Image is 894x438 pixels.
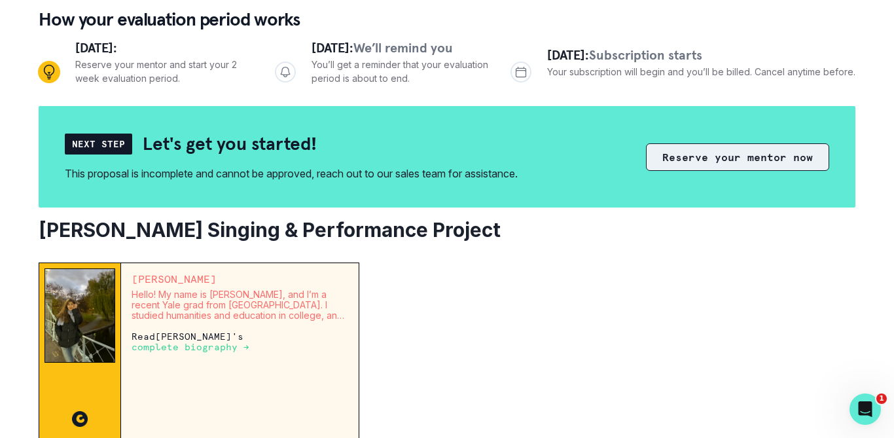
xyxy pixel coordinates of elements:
div: Next Step [65,134,132,155]
p: Read [PERSON_NAME] 's [132,331,348,352]
p: You’ll get a reminder that your evaluation period is about to end. [312,58,490,85]
div: Progress [39,38,855,106]
iframe: Intercom live chat [849,393,881,425]
p: How your evaluation period works [39,7,855,33]
span: [DATE]: [547,46,589,64]
h2: Let's get you started! [143,132,317,155]
p: Hello! My name is [PERSON_NAME], and I’m a recent Yale grad from [GEOGRAPHIC_DATA]. I studied hum... [132,289,348,321]
img: Mentor Image [45,268,115,362]
p: Reserve your mentor and start your 2 week evaluation period. [75,58,254,85]
h2: [PERSON_NAME] Singing & Performance Project [39,218,855,242]
p: [PERSON_NAME] [132,274,348,284]
span: Subscription starts [589,46,702,64]
button: Reserve your mentor now [646,143,829,171]
a: complete biography → [132,341,249,352]
div: This proposal is incomplete and cannot be approved, reach out to our sales team for assistance. [65,166,518,181]
p: Your subscription will begin and you’ll be billed. Cancel anytime before. [547,65,855,79]
span: 1 [876,393,887,404]
span: We’ll remind you [353,39,453,56]
span: [DATE]: [75,39,117,56]
span: [DATE]: [312,39,353,56]
p: complete biography → [132,342,249,352]
img: CC image [72,411,88,427]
